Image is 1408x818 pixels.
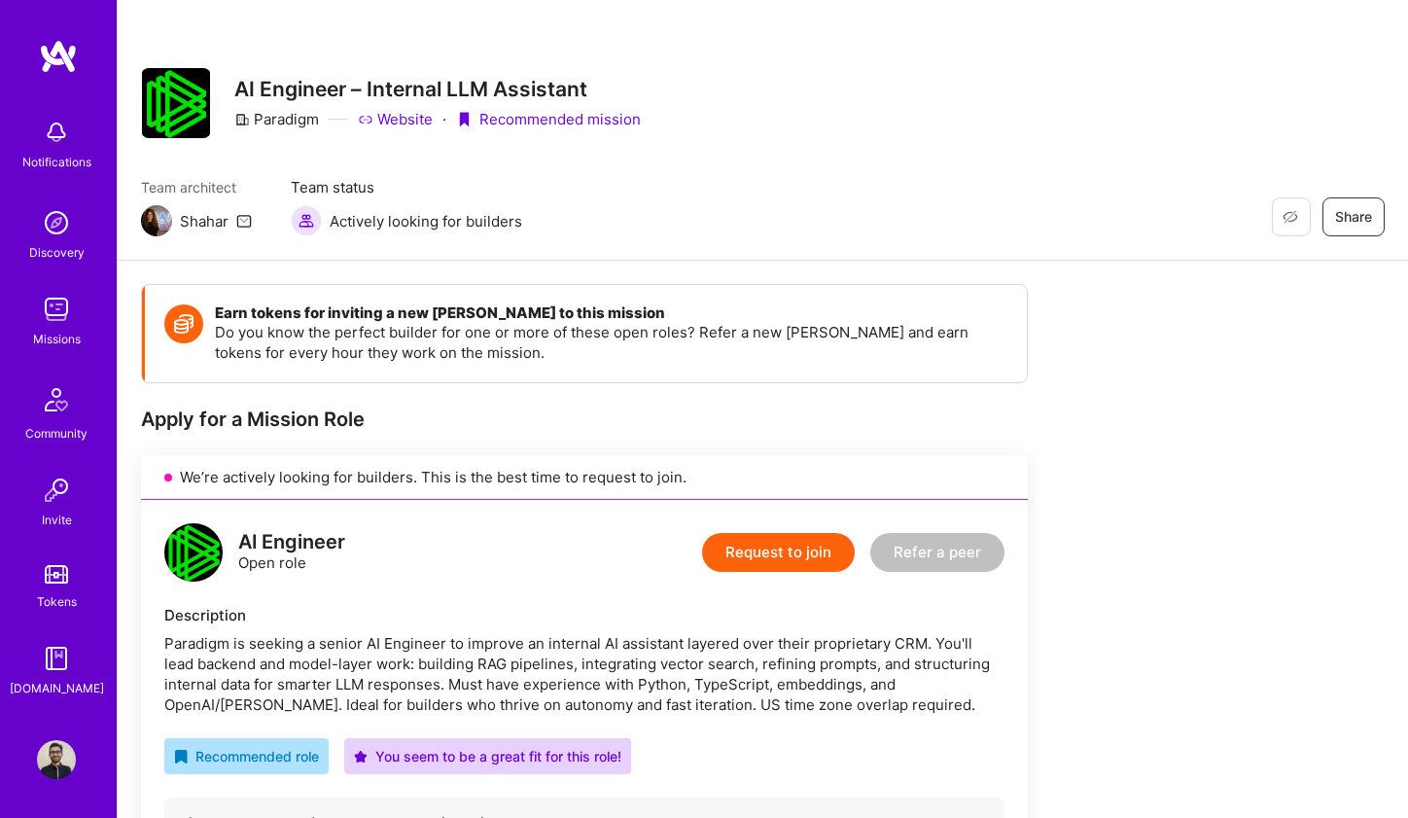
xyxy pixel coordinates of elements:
i: icon EyeClosed [1283,209,1298,225]
div: [DOMAIN_NAME] [10,678,104,698]
img: Team Architect [141,205,172,236]
div: Open role [238,532,345,573]
img: teamwork [37,290,76,329]
img: logo [164,523,223,582]
img: Invite [37,471,76,510]
img: logo [39,39,78,74]
button: Share [1322,197,1385,236]
h3: AI Engineer – Internal LLM Assistant [234,77,641,101]
div: Description [164,605,1004,625]
i: icon PurpleRibbon [456,112,472,127]
img: bell [37,113,76,152]
img: Token icon [164,304,203,343]
div: · [442,109,446,129]
div: Apply for a Mission Role [141,407,1028,432]
i: icon PurpleStar [354,750,368,764]
div: You seem to be a great fit for this role! [354,746,621,766]
img: tokens [45,565,68,584]
button: Refer a peer [870,533,1004,572]
div: Notifications [22,152,91,172]
img: Community [33,376,80,423]
span: Actively looking for builders [330,211,522,231]
a: Website [358,109,433,129]
div: Community [25,423,88,444]
div: Shahar [180,211,229,231]
div: Missions [33,329,81,349]
div: Invite [42,510,72,530]
div: Recommended role [174,746,319,766]
div: Recommended mission [456,109,641,129]
span: Team architect [141,177,252,197]
img: User Avatar [37,740,76,779]
a: User Avatar [32,740,81,779]
i: icon Mail [236,213,252,229]
img: Company Logo [142,68,210,138]
span: Team status [291,177,522,197]
div: AI Engineer [238,532,345,552]
p: Do you know the perfect builder for one or more of these open roles? Refer a new [PERSON_NAME] an... [215,322,1007,363]
img: guide book [37,639,76,678]
i: icon CompanyGray [234,112,250,127]
div: Tokens [37,591,77,612]
i: icon RecommendedBadge [174,750,188,764]
img: Actively looking for builders [291,205,322,236]
h4: Earn tokens for inviting a new [PERSON_NAME] to this mission [215,304,1007,322]
div: Paradigm is seeking a senior AI Engineer to improve an internal AI assistant layered over their p... [164,633,1004,715]
img: discovery [37,203,76,242]
span: Share [1335,207,1372,227]
button: Request to join [702,533,855,572]
div: Discovery [29,242,85,263]
div: We’re actively looking for builders. This is the best time to request to join. [141,455,1028,500]
div: Paradigm [234,109,319,129]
